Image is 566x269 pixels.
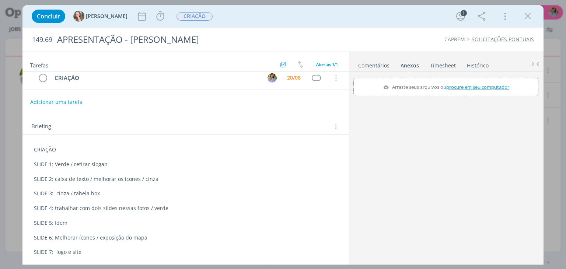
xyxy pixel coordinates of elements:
[34,146,337,153] p: CRIAÇÃO
[51,73,261,83] div: CRIAÇÃO
[31,122,51,132] span: Briefing
[287,75,301,80] div: 20/08
[54,31,322,49] div: APRESENTAÇÃO - [PERSON_NAME]
[176,12,213,21] button: CRIAÇÃO
[467,59,489,69] a: Histórico
[358,59,390,69] a: Comentários
[316,62,338,67] span: Abertas 1/1
[461,10,467,16] div: 1
[298,61,303,68] img: arrow-down-up.svg
[34,161,337,168] p: SLIDE 1: Verde / retirar slogan
[455,10,467,22] button: 1
[22,5,543,265] div: dialog
[32,10,65,23] button: Concluir
[37,13,60,19] span: Concluir
[30,95,83,109] button: Adicionar uma tarefa
[30,60,48,69] span: Tarefas
[34,175,337,183] p: SLIDE 2: caixa de texto / melhorar os ícones / cinza
[86,14,127,19] span: [PERSON_NAME]
[444,36,465,43] a: CAPREM
[34,219,337,227] p: SLIDE 5: Idem
[73,11,127,22] button: G[PERSON_NAME]
[447,84,510,90] span: procure em seu computador
[73,11,84,22] img: G
[430,59,456,69] a: Timesheet
[34,248,337,256] p: SLIDE 7: logo e site
[268,73,277,83] img: A
[472,36,534,43] a: SOLICITAÇÕES PONTUAIS
[34,205,337,212] p: SLIDE 4: trabalhar com dois slides nessas fotos / verde
[34,234,337,241] p: SLIDE 6: Melhorar ícones / exposição do mapa
[401,62,419,69] div: Anexos
[267,72,278,83] button: A
[380,82,512,92] label: Arraste seus arquivos ou
[32,36,52,44] span: 149.69
[34,190,337,197] p: SLIDE 3: cinza / tabela box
